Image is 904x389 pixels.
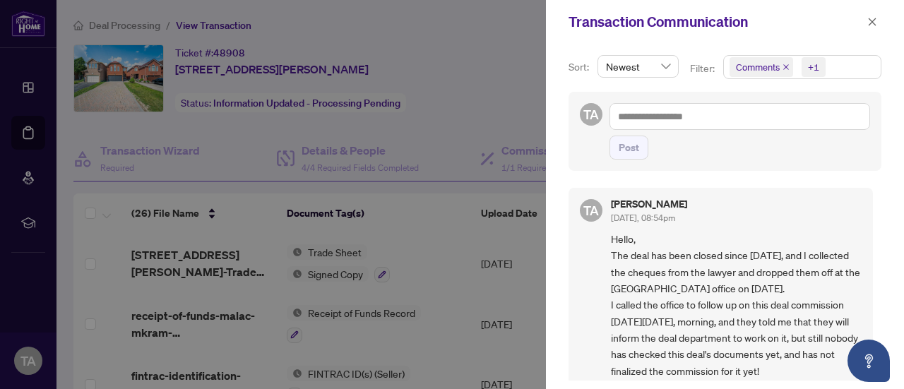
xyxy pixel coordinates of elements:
span: TA [583,201,599,220]
span: Comments [736,60,780,74]
span: close [867,17,877,27]
div: +1 [808,60,819,74]
p: Filter: [690,61,717,76]
span: close [783,64,790,71]
span: Newest [606,56,670,77]
h5: [PERSON_NAME] [611,199,687,209]
span: Comments [730,57,793,77]
div: Transaction Communication [569,11,863,32]
button: Open asap [847,340,890,382]
button: Post [609,136,648,160]
span: TA [583,104,599,124]
p: Sort: [569,59,592,75]
span: [DATE], 08:54pm [611,213,675,223]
